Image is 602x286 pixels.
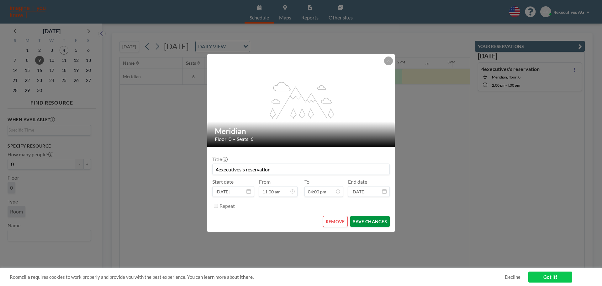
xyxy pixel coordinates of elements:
[213,164,389,175] input: (No title)
[10,274,505,280] span: Roomzilla requires cookies to work properly and provide you with the best experience. You can lea...
[215,127,388,136] h2: Meridian
[350,216,390,227] button: SAVE CHANGES
[323,216,348,227] button: REMOVE
[264,81,338,119] g: flex-grow: 1.2;
[212,179,234,185] label: Start date
[215,136,231,142] span: Floor: 0
[259,179,271,185] label: From
[233,137,235,142] span: •
[300,181,302,195] span: -
[219,203,235,209] label: Repeat
[348,179,367,185] label: End date
[304,179,309,185] label: To
[505,274,520,280] a: Decline
[212,156,227,162] label: Title
[237,136,253,142] span: Seats: 6
[528,272,572,283] a: Got it!
[243,274,254,280] a: here.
